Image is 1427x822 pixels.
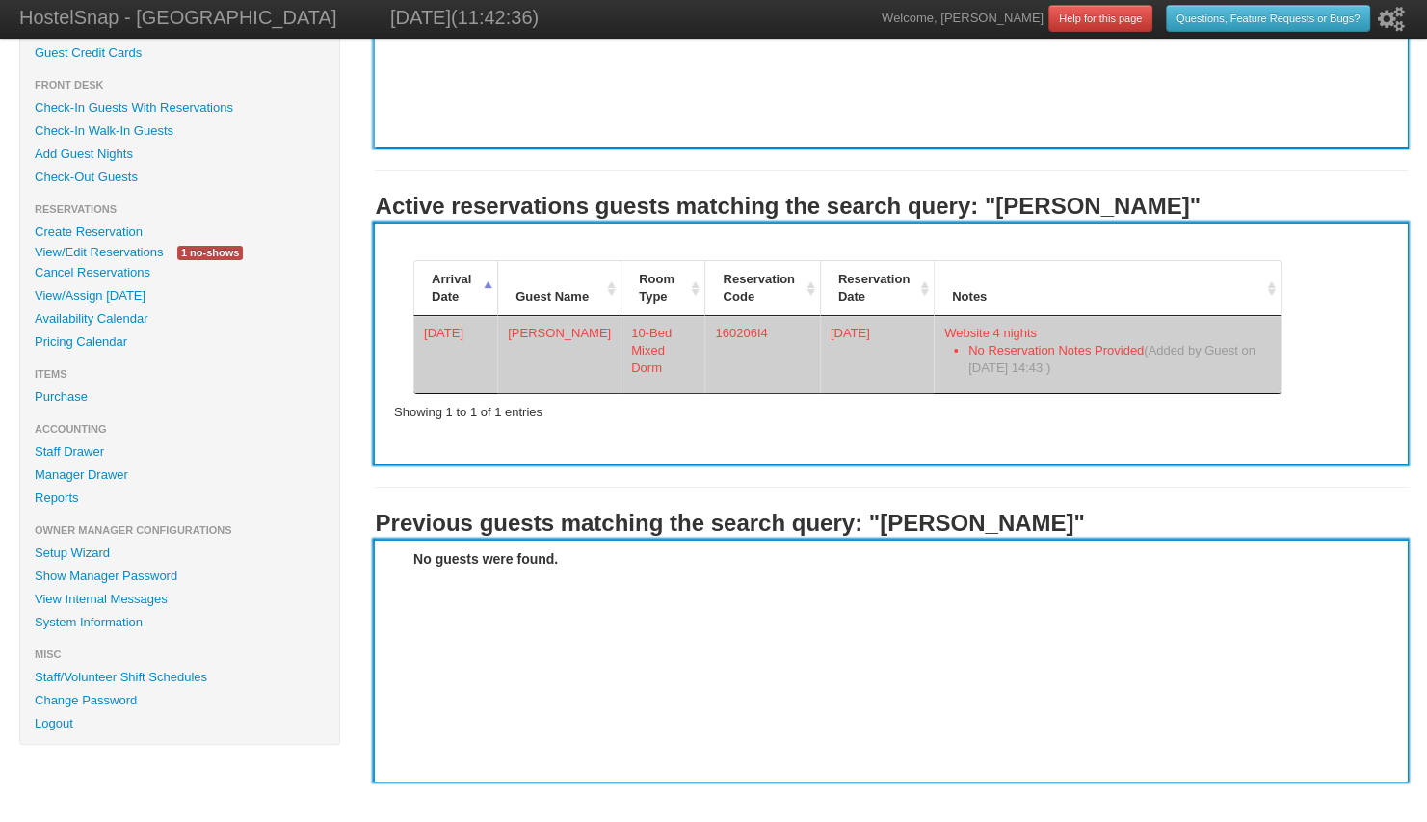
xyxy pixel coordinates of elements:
[20,198,339,221] li: Reservations
[451,7,539,28] span: (11:42:36)
[20,221,339,244] a: Create Reservation
[19,171,168,198] div: Showing 1 to 1 of 1 entries
[20,73,339,96] li: Front Desk
[445,38,559,93] th: Reservation Date: activate to sort column ascending
[20,689,339,712] a: Change Password
[49,102,89,117] span: 12:00
[375,506,1408,541] h2: Previous guests matching the search query: "[PERSON_NAME]"
[122,38,246,93] th: Guest Name: activate to sort column ascending
[20,96,339,119] a: Check-In Guests With Reservations
[20,261,339,284] a: Cancel Reservations
[39,38,122,93] th: Arrival Date: activate to sort column descending
[246,93,330,170] td: 10-Bed Mixed Dorm
[20,611,339,634] a: System Information
[20,284,339,307] a: View/Assign [DATE]
[20,143,339,166] a: Add Guest Nights
[445,93,559,170] td: [DATE]
[163,242,257,262] a: 1 no-shows
[1048,5,1152,32] a: Help for this page
[20,417,339,440] li: Accounting
[1166,5,1370,32] a: Questions, Feature Requests or Bugs?
[20,166,339,189] a: Check-Out Guests
[20,242,177,262] a: View/Edit Reservations
[20,542,339,565] a: Setup Wizard
[559,93,906,170] td: Website 4 nights
[20,464,339,487] a: Manager Drawer
[20,565,339,588] a: Show Manager Password
[330,93,444,170] td: 160206I4
[20,307,339,331] a: Availability Calendar
[20,666,339,689] a: Staff/Volunteer Shift Schedules
[122,93,246,170] td: [PERSON_NAME]
[375,189,1408,224] h2: Active reservations guests matching the search query: "[PERSON_NAME]"
[594,119,896,153] li: No Reservation Notes Provided
[20,385,339,409] a: Purchase
[246,38,330,93] th: Room Type: activate to sort column ascending
[20,119,339,143] a: Check-In Walk-In Guests
[20,362,339,385] li: Items
[559,38,906,93] th: Notes: activate to sort column ascending
[20,41,339,65] a: Guest Credit Cards
[20,331,339,354] a: Pricing Calendar
[20,518,339,542] li: Owner Manager Configurations
[330,38,444,93] th: Reservation Code: activate to sort column ascending
[19,10,925,27] h4: No guests were found.
[1378,7,1405,32] i: Setup Wizard
[177,246,243,260] span: 1 no-shows
[20,643,339,666] li: Misc
[20,487,339,510] a: Reports
[39,10,906,27] h4: No guests were found.
[20,440,339,464] a: Staff Drawer
[20,712,339,735] a: Logout
[20,588,339,611] a: View Internal Messages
